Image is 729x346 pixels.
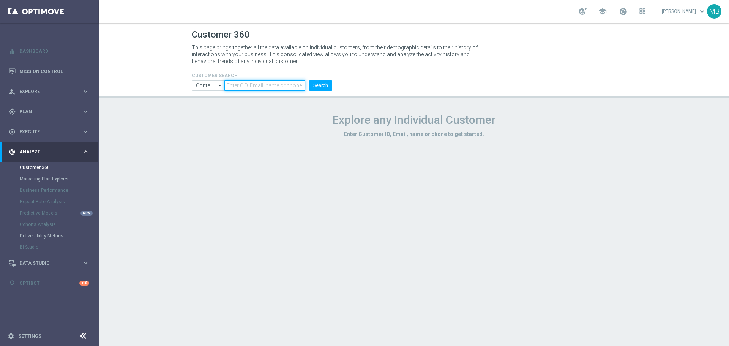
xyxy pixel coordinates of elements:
a: Marketing Plan Explorer [20,176,79,182]
div: Marketing Plan Explorer [20,173,98,185]
i: keyboard_arrow_right [82,88,89,95]
button: lightbulb Optibot +10 [8,280,90,286]
div: Mission Control [9,61,89,81]
a: Customer 360 [20,164,79,171]
h1: Explore any Individual Customer [192,113,636,127]
h1: Customer 360 [192,29,636,40]
a: Dashboard [19,41,89,61]
i: gps_fixed [9,108,16,115]
h4: CUSTOMER SEARCH [192,73,332,78]
i: play_circle_outline [9,128,16,135]
i: keyboard_arrow_right [82,148,89,155]
button: Mission Control [8,68,90,74]
button: equalizer Dashboard [8,48,90,54]
a: Settings [18,334,41,338]
i: keyboard_arrow_right [82,108,89,115]
div: Predictive Models [20,207,98,219]
a: [PERSON_NAME]keyboard_arrow_down [661,6,707,17]
div: MB [707,4,721,19]
i: settings [8,333,14,340]
button: play_circle_outline Execute keyboard_arrow_right [8,129,90,135]
div: Deliverability Metrics [20,230,98,242]
button: gps_fixed Plan keyboard_arrow_right [8,109,90,115]
div: Repeat Rate Analysis [20,196,98,207]
div: Execute [9,128,82,135]
span: Data Studio [19,261,82,265]
div: Plan [9,108,82,115]
button: Data Studio keyboard_arrow_right [8,260,90,266]
span: Analyze [19,150,82,154]
i: track_changes [9,149,16,155]
i: keyboard_arrow_right [82,259,89,267]
div: Business Performance [20,185,98,196]
span: keyboard_arrow_down [698,7,706,16]
span: Execute [19,130,82,134]
div: Customer 360 [20,162,98,173]
div: BI Studio [20,242,98,253]
button: track_changes Analyze keyboard_arrow_right [8,149,90,155]
a: Mission Control [19,61,89,81]
span: Explore [19,89,82,94]
button: Search [309,80,332,91]
span: school [598,7,607,16]
span: Plan [19,109,82,114]
div: Dashboard [9,41,89,61]
div: Optibot [9,273,89,293]
p: This page brings together all the data available on individual customers, from their demographic ... [192,44,484,65]
i: arrow_drop_down [216,81,224,90]
input: Enter CID, Email, name or phone [224,80,305,91]
h3: Enter Customer ID, Email, name or phone to get started. [192,131,636,137]
div: NEW [80,211,93,216]
a: Deliverability Metrics [20,233,79,239]
div: Analyze [9,149,82,155]
i: person_search [9,88,16,95]
div: +10 [79,281,89,286]
button: person_search Explore keyboard_arrow_right [8,88,90,95]
a: Optibot [19,273,79,293]
div: Explore [9,88,82,95]
div: Cohorts Analysis [20,219,98,230]
input: Contains [192,80,224,91]
div: Data Studio [9,260,82,267]
i: equalizer [9,48,16,55]
i: keyboard_arrow_right [82,128,89,135]
i: lightbulb [9,280,16,287]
